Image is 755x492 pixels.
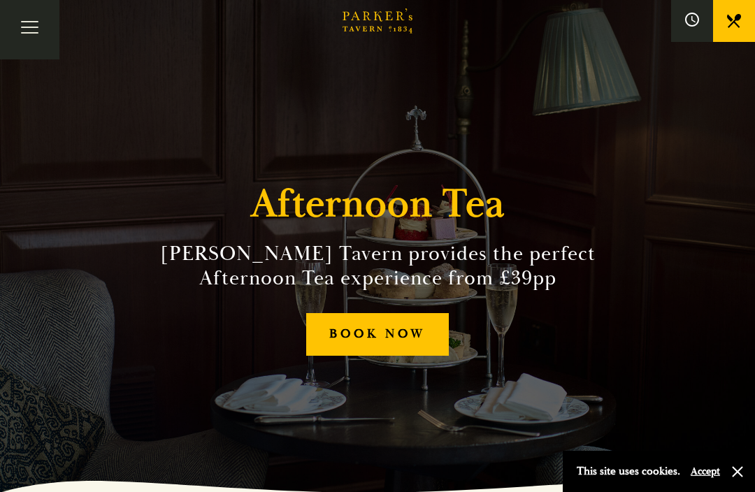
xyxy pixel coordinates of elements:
button: Close and accept [731,465,745,479]
p: This site uses cookies. [577,461,680,482]
button: Accept [691,465,720,478]
h1: Afternoon Tea [251,181,505,229]
a: BOOK NOW [306,313,449,356]
h2: [PERSON_NAME] Tavern provides the perfect Afternoon Tea experience from £39pp [115,242,640,291]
